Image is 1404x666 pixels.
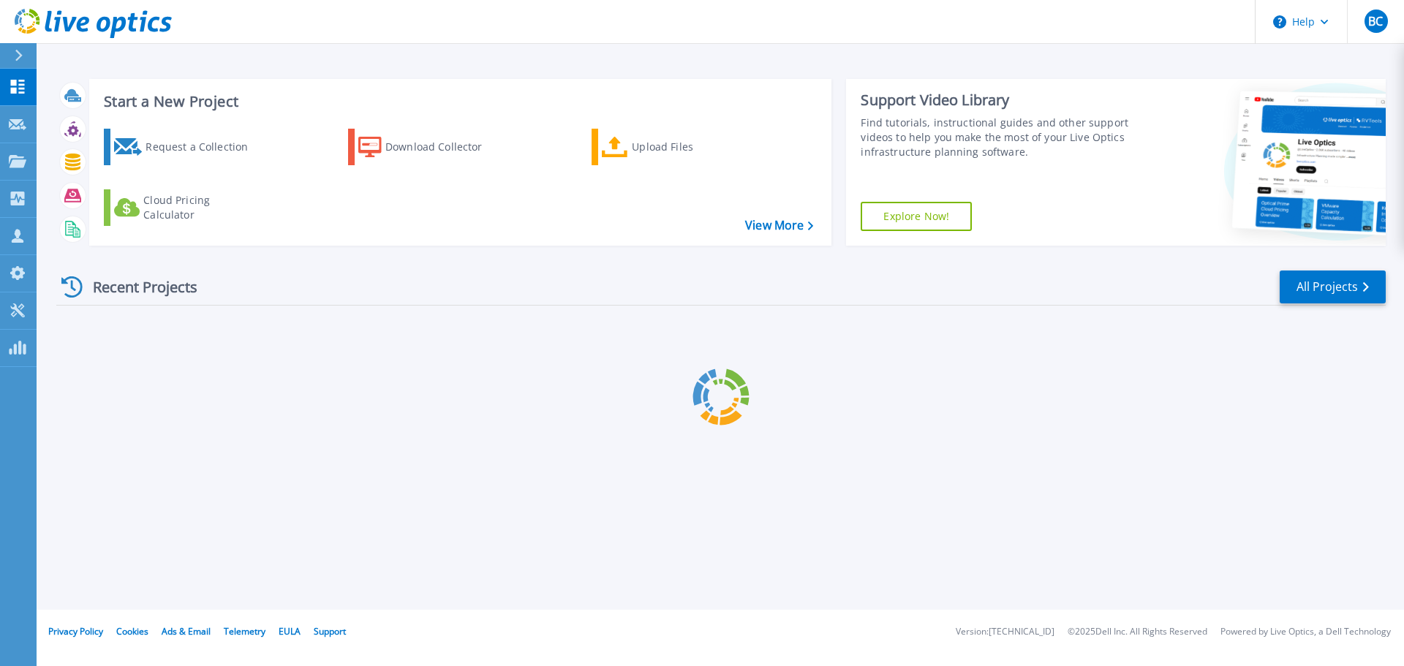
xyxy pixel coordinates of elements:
div: Find tutorials, instructional guides and other support videos to help you make the most of your L... [861,116,1136,159]
a: View More [745,219,813,232]
a: Upload Files [592,129,755,165]
div: Recent Projects [56,269,217,305]
a: Request a Collection [104,129,267,165]
a: Telemetry [224,625,265,637]
div: Download Collector [385,132,502,162]
div: Request a Collection [146,132,263,162]
a: Cookies [116,625,148,637]
a: All Projects [1280,270,1386,303]
li: Powered by Live Optics, a Dell Technology [1220,627,1391,637]
a: Ads & Email [162,625,211,637]
li: Version: [TECHNICAL_ID] [956,627,1054,637]
a: Cloud Pricing Calculator [104,189,267,226]
a: Privacy Policy [48,625,103,637]
a: Support [314,625,346,637]
a: Explore Now! [861,202,972,231]
span: BC [1368,15,1383,27]
li: © 2025 Dell Inc. All Rights Reserved [1068,627,1207,637]
div: Cloud Pricing Calculator [143,193,260,222]
h3: Start a New Project [104,94,813,110]
div: Support Video Library [861,91,1136,110]
a: EULA [279,625,301,637]
div: Upload Files [632,132,749,162]
a: Download Collector [348,129,511,165]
